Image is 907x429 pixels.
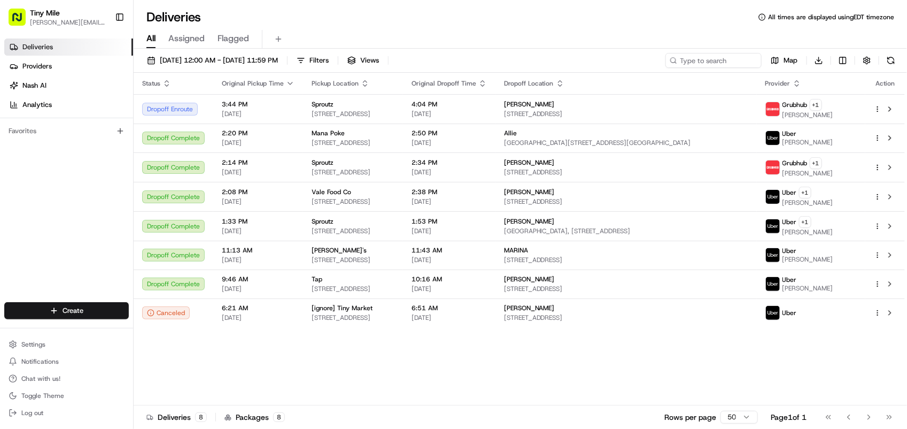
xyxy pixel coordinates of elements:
[222,188,294,196] span: 2:08 PM
[48,113,147,121] div: We're available if you need us!
[766,277,780,291] img: uber-new-logo.jpeg
[412,285,487,293] span: [DATE]
[412,304,487,312] span: 6:51 AM
[4,354,129,369] button: Notifications
[312,100,334,109] span: Sproutz
[782,255,833,264] span: [PERSON_NAME]
[21,340,45,349] span: Settings
[21,195,30,204] img: 1736555255976-a54dd68f-1ca7-489b-9aae-adbdc363a1c4
[504,217,555,226] span: [PERSON_NAME]
[89,195,92,203] span: •
[142,53,283,68] button: [DATE] 12:00 AM - [DATE] 11:59 PM
[412,275,487,284] span: 10:16 AM
[4,58,133,75] a: Providers
[504,158,555,167] span: [PERSON_NAME]
[11,185,28,202] img: Angelique Valdez
[782,138,833,147] span: [PERSON_NAME]
[35,166,39,174] span: •
[766,219,780,233] img: uber-new-logo.jpeg
[504,129,517,137] span: Allie
[11,139,72,148] div: Past conversations
[766,102,780,116] img: 5e692f75ce7d37001a5d71f1
[782,275,797,284] span: Uber
[312,246,367,255] span: [PERSON_NAME]'s
[224,412,285,423] div: Packages
[41,166,63,174] span: [DATE]
[504,197,748,206] span: [STREET_ADDRESS]
[11,11,32,32] img: Nash
[504,168,748,177] span: [STREET_ADDRESS]
[146,32,156,45] span: All
[222,197,294,206] span: [DATE]
[412,110,487,118] span: [DATE]
[4,302,129,319] button: Create
[222,285,294,293] span: [DATE]
[146,412,207,423] div: Deliveries
[312,227,394,235] span: [STREET_ADDRESS]
[312,217,334,226] span: Sproutz
[95,195,117,203] span: [DATE]
[412,100,487,109] span: 4:04 PM
[4,337,129,352] button: Settings
[412,158,487,167] span: 2:34 PM
[146,9,201,26] h1: Deliveries
[22,102,42,121] img: 1738778727109-b901c2ba-d612-49f7-a14d-d897ce62d23f
[504,285,748,293] span: [STREET_ADDRESS]
[222,246,294,255] span: 11:13 AM
[21,374,60,383] span: Chat with us!
[222,139,294,147] span: [DATE]
[782,228,833,236] span: [PERSON_NAME]
[222,100,294,109] span: 3:44 PM
[222,227,294,235] span: [DATE]
[160,56,278,65] span: [DATE] 12:00 AM - [DATE] 11:59 PM
[504,110,748,118] span: [STREET_ADDRESS]
[312,110,394,118] span: [STREET_ADDRESS]
[504,313,748,322] span: [STREET_ADDRESS]
[30,18,106,27] button: [PERSON_NAME][EMAIL_ADDRESS]
[782,218,797,226] span: Uber
[22,42,53,52] span: Deliveries
[11,102,30,121] img: 1736555255976-a54dd68f-1ca7-489b-9aae-adbdc363a1c4
[664,412,716,423] p: Rows per page
[312,158,334,167] span: Sproutz
[309,56,329,65] span: Filters
[11,43,195,60] p: Welcome 👋
[360,56,379,65] span: Views
[784,56,797,65] span: Map
[312,139,394,147] span: [STREET_ADDRESS]
[4,4,111,30] button: Tiny Mile[PERSON_NAME][EMAIL_ADDRESS]
[222,129,294,137] span: 2:20 PM
[101,239,172,250] span: API Documentation
[4,122,129,140] div: Favorites
[782,129,797,138] span: Uber
[106,265,129,273] span: Pylon
[222,304,294,312] span: 6:21 AM
[11,240,19,249] div: 📗
[222,110,294,118] span: [DATE]
[222,168,294,177] span: [DATE]
[4,388,129,403] button: Toggle Theme
[771,412,807,423] div: Page 1 of 1
[312,79,359,88] span: Pickup Location
[21,409,43,417] span: Log out
[312,168,394,177] span: [STREET_ADDRESS]
[312,188,351,196] span: Vale Food Co
[412,139,487,147] span: [DATE]
[504,304,555,312] span: [PERSON_NAME]
[412,188,487,196] span: 2:38 PM
[766,306,780,320] img: uber-new-logo.jpeg
[412,129,487,137] span: 2:50 PM
[222,79,284,88] span: Original Pickup Time
[4,39,133,56] a: Deliveries
[222,217,294,226] span: 1:33 PM
[782,198,833,207] span: [PERSON_NAME]
[504,100,555,109] span: [PERSON_NAME]
[766,131,780,145] img: uber-new-logo.jpeg
[412,79,476,88] span: Original Dropoff Time
[504,188,555,196] span: [PERSON_NAME]
[782,309,797,317] span: Uber
[22,100,52,110] span: Analytics
[312,313,394,322] span: [STREET_ADDRESS]
[4,405,129,420] button: Log out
